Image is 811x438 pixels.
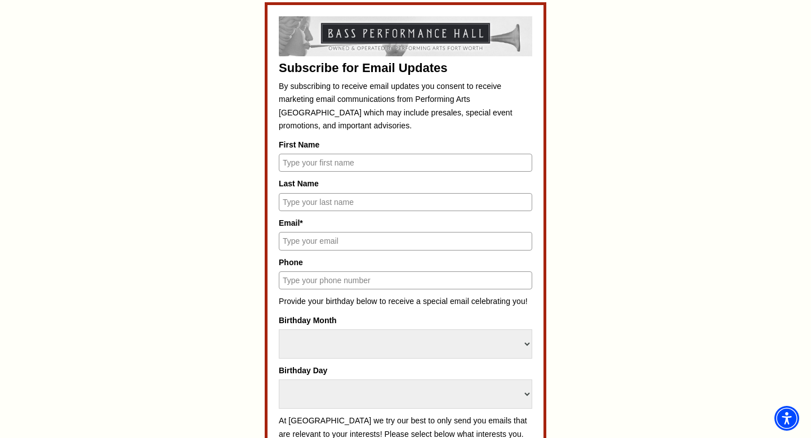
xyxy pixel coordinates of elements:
label: Phone [279,256,532,269]
label: Birthday Month [279,314,532,327]
label: Birthday Day [279,364,532,377]
label: First Name [279,138,532,151]
input: Type your phone number [279,271,532,289]
img: Subscribe for Email Updates [279,16,532,56]
div: Accessibility Menu [774,406,799,431]
div: Subscribe for Email Updates [279,62,532,74]
p: By subscribing to receive email updates you consent to receive marketing email communications fro... [279,80,532,133]
input: Type your first name [279,154,532,172]
input: Type your email [279,232,532,250]
input: Type your last name [279,193,532,211]
p: Provide your birthday below to receive a special email celebrating you! [279,295,532,309]
label: Last Name [279,177,532,190]
label: Email* [279,217,532,229]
